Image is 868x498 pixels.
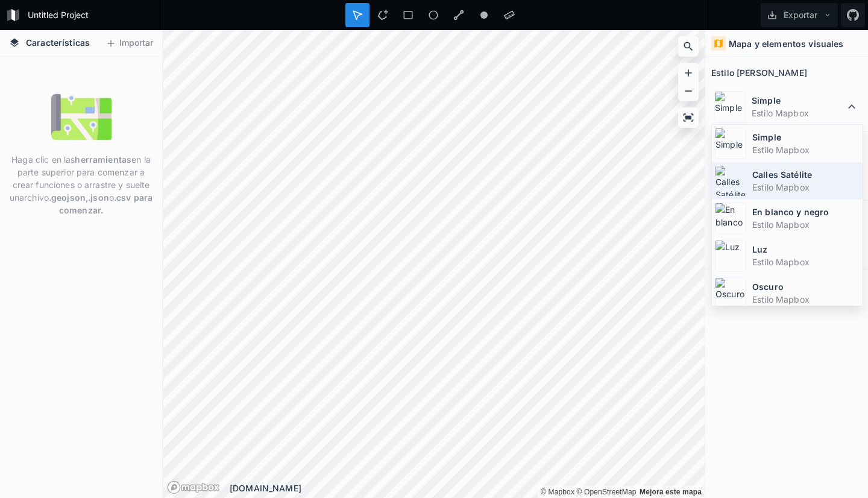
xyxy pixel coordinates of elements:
font: Estilo Mapbox [752,145,810,155]
button: Exportar [761,3,838,27]
img: Oscuro [715,277,746,309]
font: .geojson [49,192,86,203]
font: Estilo Mapbox [752,108,809,118]
font: Oscuro [752,282,784,292]
font: Características [26,37,90,48]
font: © Mapbox [541,488,574,496]
button: Importar [99,34,159,53]
font: Luz [752,244,767,254]
font: Calles Satélite [752,169,812,180]
font: o [109,192,114,203]
font: archivo [19,192,49,203]
font: Estilo [PERSON_NAME] [711,68,807,78]
font: Mejora este mapa [640,488,702,496]
img: Luz [715,240,746,271]
img: vacío [51,87,112,147]
font: En blanco y negro [752,207,829,217]
img: En blanco y negro [715,203,746,234]
font: Estilo Mapbox [752,294,810,304]
a: Mapa de calles abierto [577,488,637,496]
font: Exportar [784,10,817,20]
font: Mapa y elementos visuales [729,39,844,49]
a: Mapbox [541,488,574,496]
font: Estilo Mapbox [752,257,810,267]
img: Simple [714,91,746,122]
a: Logotipo de Mapbox [167,481,220,494]
a: Map feedback [640,488,702,496]
font: [DOMAIN_NAME] [230,483,301,493]
font: .json [88,192,109,203]
font: , [86,192,88,203]
font: © OpenStreetMap [577,488,637,496]
font: Estilo Mapbox [752,182,810,192]
img: Calles Satélite [715,165,746,197]
font: herramientas [75,154,131,165]
img: Simple [715,128,746,159]
font: Simple [752,132,781,142]
font: Importar [119,37,153,48]
font: Simple [752,95,781,106]
font: Haga clic en las [11,154,75,165]
font: Estilo Mapbox [752,219,810,230]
